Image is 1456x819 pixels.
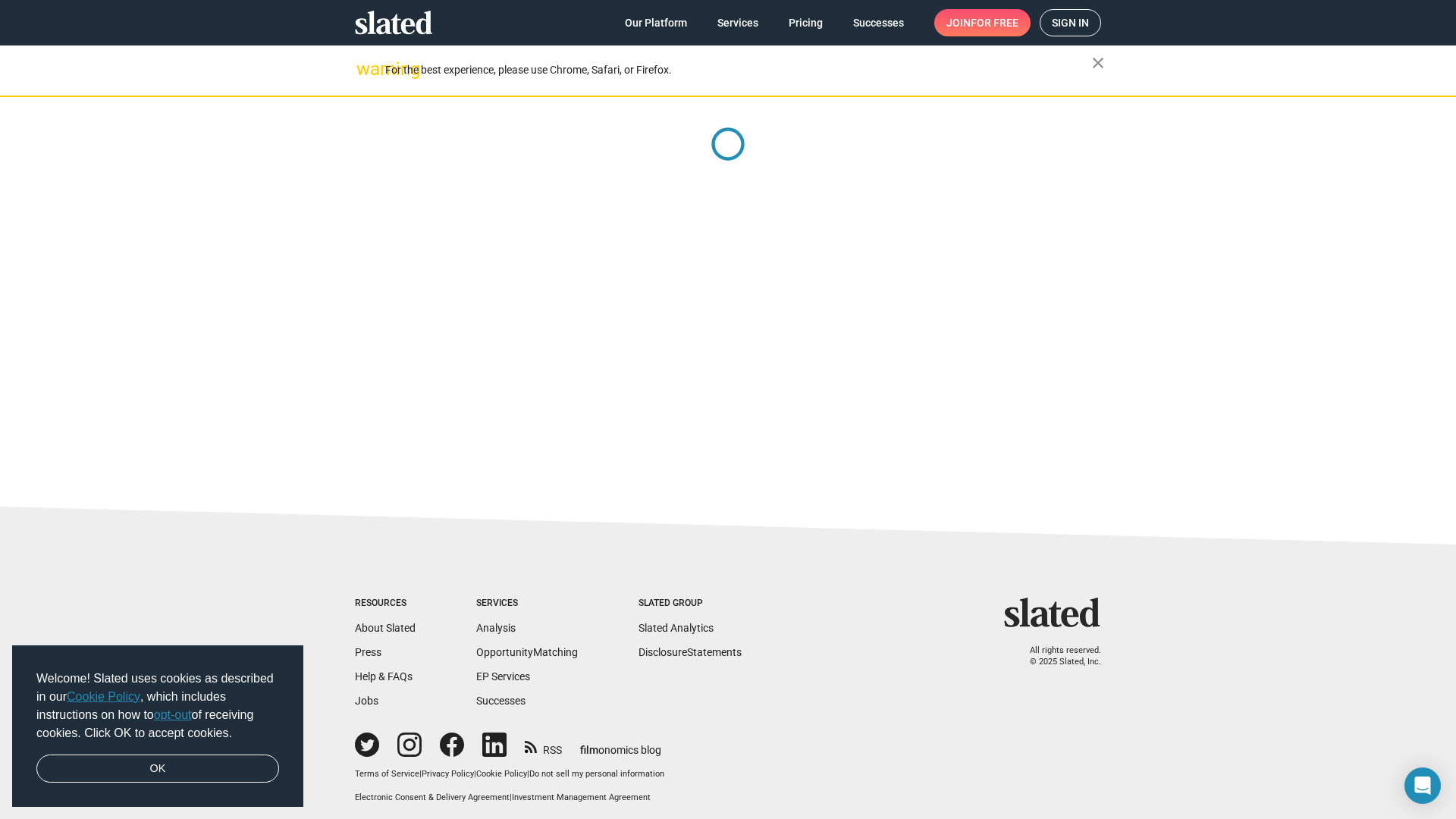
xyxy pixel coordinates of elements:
[525,734,562,758] a: RSS
[476,622,516,634] a: Analysis
[12,645,303,808] div: cookieconsent
[1052,10,1089,36] span: Sign in
[777,9,835,36] a: Pricing
[717,9,758,36] span: Services
[789,9,823,36] span: Pricing
[946,9,1018,36] span: Join
[527,769,529,779] span: |
[355,695,378,707] a: Jobs
[476,670,530,682] a: EP Services
[580,731,661,758] a: filmonomics blog
[36,670,279,742] span: Welcome! Slated uses cookies as described in our , which includes instructions on how to of recei...
[510,792,512,802] span: |
[476,769,527,779] a: Cookie Policy
[971,9,1018,36] span: for free
[355,769,419,779] a: Terms of Service
[1089,54,1107,72] mat-icon: close
[1014,645,1101,667] p: All rights reserved. © 2025 Slated, Inc.
[613,9,699,36] a: Our Platform
[529,769,664,780] button: Do not sell my personal information
[355,646,381,658] a: Press
[67,690,140,703] a: Cookie Policy
[355,792,510,802] a: Electronic Consent & Delivery Agreement
[474,769,476,779] span: |
[580,744,598,756] span: film
[355,670,413,682] a: Help & FAQs
[36,755,279,783] a: dismiss cookie message
[419,769,422,779] span: |
[476,598,578,610] div: Services
[639,622,714,634] a: Slated Analytics
[512,792,651,802] a: Investment Management Agreement
[355,622,416,634] a: About Slated
[385,60,1092,80] div: For the best experience, please use Chrome, Safari, or Firefox.
[841,9,916,36] a: Successes
[639,598,742,610] div: Slated Group
[639,646,742,658] a: DisclosureStatements
[476,695,526,707] a: Successes
[853,9,904,36] span: Successes
[625,9,687,36] span: Our Platform
[355,598,416,610] div: Resources
[705,9,770,36] a: Services
[1040,9,1101,36] a: Sign in
[154,708,192,721] a: opt-out
[476,646,578,658] a: OpportunityMatching
[356,60,375,78] mat-icon: warning
[1404,767,1441,804] div: Open Intercom Messenger
[422,769,474,779] a: Privacy Policy
[934,9,1031,36] a: Joinfor free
